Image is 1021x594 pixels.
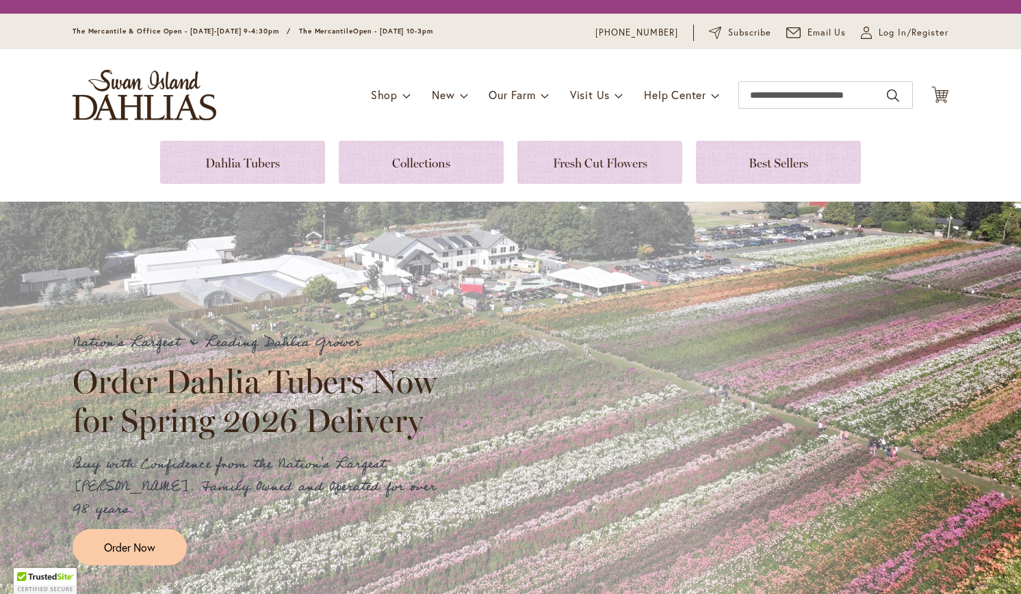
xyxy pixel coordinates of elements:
[371,87,398,102] span: Shop
[353,27,433,36] span: Open - [DATE] 10-3pm
[570,87,610,102] span: Visit Us
[728,26,771,40] span: Subscribe
[73,70,216,120] a: store logo
[73,332,449,354] p: Nation's Largest & Leading Dahlia Grower
[595,26,678,40] a: [PHONE_NUMBER]
[104,539,155,555] span: Order Now
[73,362,449,439] h2: Order Dahlia Tubers Now for Spring 2026 Delivery
[786,26,846,40] a: Email Us
[887,85,899,107] button: Search
[14,568,77,594] div: TrustedSite Certified
[73,453,449,521] p: Buy with Confidence from the Nation's Largest [PERSON_NAME]. Family Owned and Operated for over 9...
[73,529,187,565] a: Order Now
[644,87,706,102] span: Help Center
[73,27,353,36] span: The Mercantile & Office Open - [DATE]-[DATE] 9-4:30pm / The Mercantile
[432,87,454,102] span: New
[807,26,846,40] span: Email Us
[861,26,948,40] a: Log In/Register
[709,26,771,40] a: Subscribe
[489,87,535,102] span: Our Farm
[879,26,948,40] span: Log In/Register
